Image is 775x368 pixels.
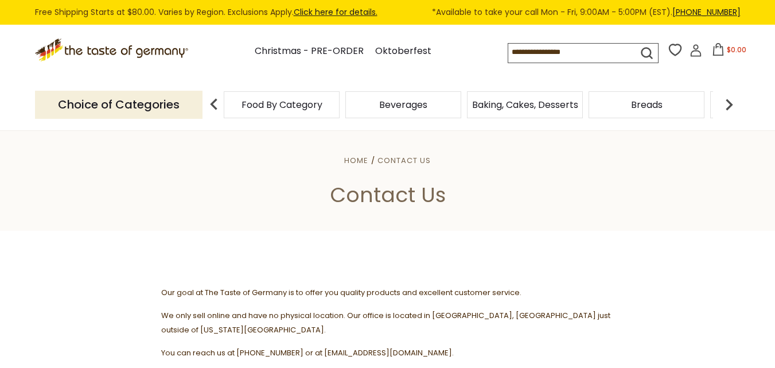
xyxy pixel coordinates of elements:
a: Contact Us [377,155,431,166]
a: Breads [631,100,663,109]
img: previous arrow [202,93,225,116]
span: *Available to take your call Mon - Fri, 9:00AM - 5:00PM (EST). [432,6,741,19]
a: Click here for details. [294,6,377,18]
div: Free Shipping Starts at $80.00. Varies by Region. Exclusions Apply. [35,6,741,19]
a: Home [344,155,368,166]
a: Beverages [379,100,427,109]
span: $0.00 [727,45,746,55]
a: Food By Category [242,100,322,109]
a: Oktoberfest [375,44,431,59]
a: Baking, Cakes, Desserts [472,100,578,109]
span: Our goal at The Taste of Germany is to offer you quality products and excellent customer service. [161,287,521,298]
a: [PHONE_NUMBER] [672,6,741,18]
button: $0.00 [704,43,753,60]
p: Choice of Categories [35,91,202,119]
img: next arrow [718,93,741,116]
span: We only sell online and have no physical location. Our office is located in [GEOGRAPHIC_DATA], [G... [161,310,610,335]
span: You can reach us at [PHONE_NUMBER] or at [EMAIL_ADDRESS][DOMAIN_NAME]. [161,347,454,358]
a: Christmas - PRE-ORDER [255,44,364,59]
h1: Contact Us [36,182,739,208]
